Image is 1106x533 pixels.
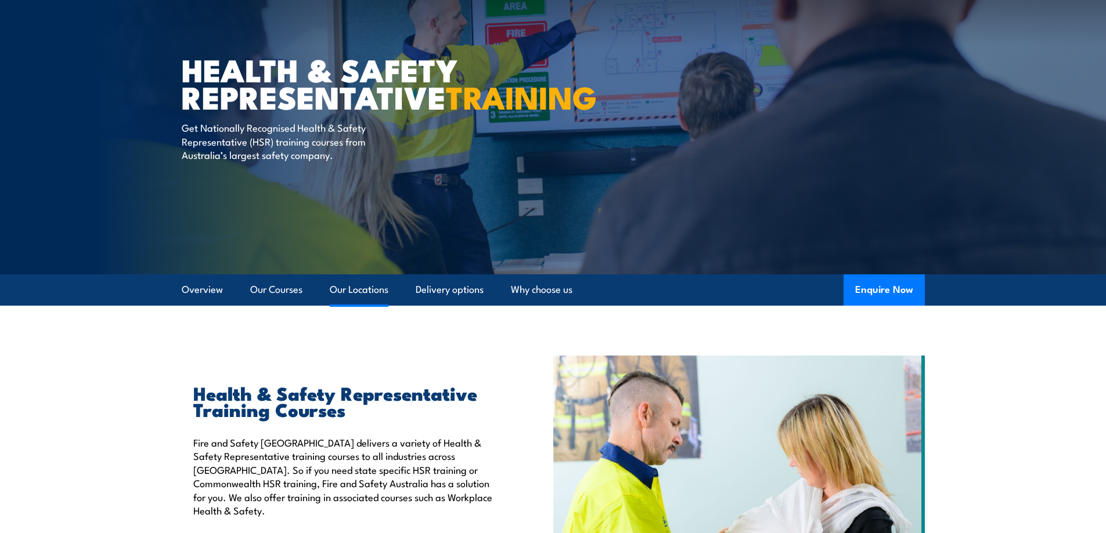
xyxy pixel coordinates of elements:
[182,121,394,161] p: Get Nationally Recognised Health & Safety Representative (HSR) training courses from Australia’s ...
[193,385,500,417] h2: Health & Safety Representative Training Courses
[511,274,572,305] a: Why choose us
[416,274,484,305] a: Delivery options
[250,274,302,305] a: Our Courses
[193,436,500,517] p: Fire and Safety [GEOGRAPHIC_DATA] delivers a variety of Health & Safety Representative training c...
[446,72,597,120] strong: TRAINING
[182,274,223,305] a: Overview
[182,56,469,110] h1: Health & Safety Representative
[844,274,925,306] button: Enquire Now
[330,274,388,305] a: Our Locations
